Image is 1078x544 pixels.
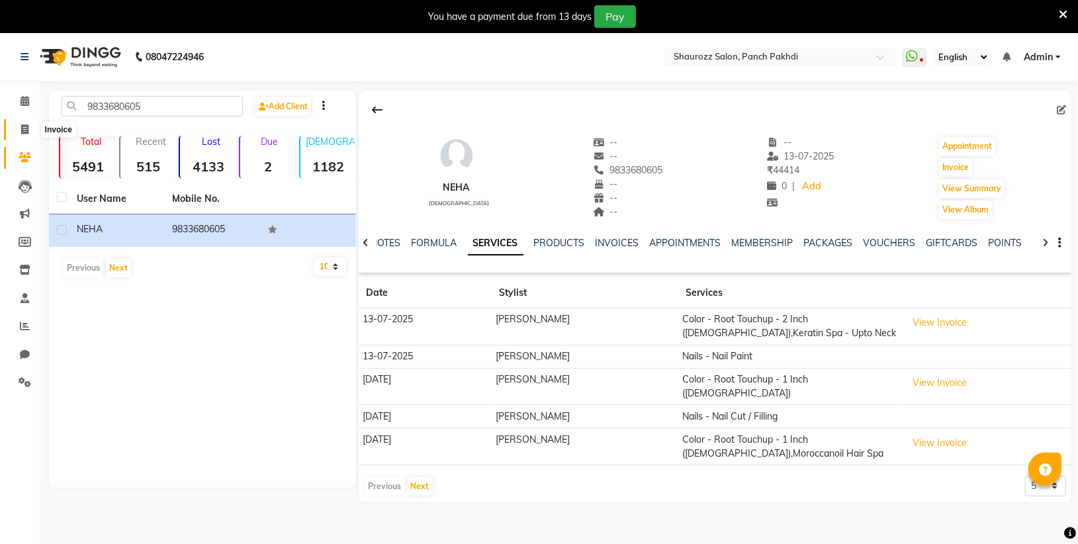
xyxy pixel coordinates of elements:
[359,368,492,405] td: [DATE]
[428,10,592,24] div: You have a payment due from 13 days
[359,345,492,368] td: 13-07-2025
[593,206,618,218] span: --
[767,164,773,176] span: ₹
[767,164,799,176] span: 44414
[593,150,618,162] span: --
[180,158,236,175] strong: 4133
[593,192,618,204] span: --
[126,136,177,148] p: Recent
[678,345,903,368] td: Nails - Nail Paint
[359,428,492,465] td: [DATE]
[371,237,401,249] a: NOTES
[60,158,116,175] strong: 5491
[907,433,973,453] button: View Invoice
[767,136,792,148] span: --
[1024,50,1053,64] span: Admin
[359,308,492,345] td: 13-07-2025
[804,237,853,249] a: PACKAGES
[146,38,204,75] b: 08047224946
[359,405,492,428] td: [DATE]
[364,97,392,122] div: Back to Client
[468,232,523,255] a: SERVICES
[77,223,103,235] span: NEHA
[34,38,124,75] img: logo
[732,237,793,249] a: MEMBERSHIP
[678,428,903,465] td: Color - Root Touchup - 1 Inch ([DEMOGRAPHIC_DATA]),Moroccanoil Hair Spa
[939,179,1005,198] button: View Summary
[240,158,296,175] strong: 2
[429,200,489,206] span: [DEMOGRAPHIC_DATA]
[106,259,131,277] button: Next
[907,312,973,333] button: View Invoice
[243,136,296,148] p: Due
[255,97,311,116] a: Add Client
[491,368,678,405] td: [PERSON_NAME]
[594,5,636,28] button: Pay
[437,136,476,175] img: avatar
[359,278,492,308] th: Date
[185,136,236,148] p: Lost
[491,278,678,308] th: Stylist
[767,150,834,162] span: 13-07-2025
[792,179,795,193] span: |
[165,214,261,247] td: 9833680605
[42,122,75,138] div: Invoice
[408,477,433,496] button: Next
[491,345,678,368] td: [PERSON_NAME]
[939,201,992,219] button: View Album
[864,237,916,249] a: VOUCHERS
[300,158,357,175] strong: 1182
[767,180,787,192] span: 0
[678,368,903,405] td: Color - Root Touchup - 1 Inch ([DEMOGRAPHIC_DATA])
[800,177,823,196] a: Add
[593,136,618,148] span: --
[491,428,678,465] td: [PERSON_NAME]
[678,278,903,308] th: Services
[596,237,639,249] a: INVOICES
[165,184,261,214] th: Mobile No.
[66,136,116,148] p: Total
[939,158,972,177] button: Invoice
[939,137,995,156] button: Appointment
[593,178,618,190] span: --
[678,308,903,345] td: Color - Root Touchup - 2 Inch ([DEMOGRAPHIC_DATA]),Keratin Spa - Upto Neck
[491,308,678,345] td: [PERSON_NAME]
[534,237,585,249] a: PRODUCTS
[62,96,243,116] input: Search by Name/Mobile/Email/Code
[989,237,1022,249] a: POINTS
[491,405,678,428] td: [PERSON_NAME]
[650,237,721,249] a: APPOINTMENTS
[306,136,357,148] p: [DEMOGRAPHIC_DATA]
[424,181,489,195] div: NEHA
[678,405,903,428] td: Nails - Nail Cut / Filling
[593,164,663,176] span: 9833680605
[69,184,165,214] th: User Name
[412,237,457,249] a: FORMULA
[926,237,978,249] a: GIFTCARDS
[120,158,177,175] strong: 515
[907,373,973,393] button: View Invoice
